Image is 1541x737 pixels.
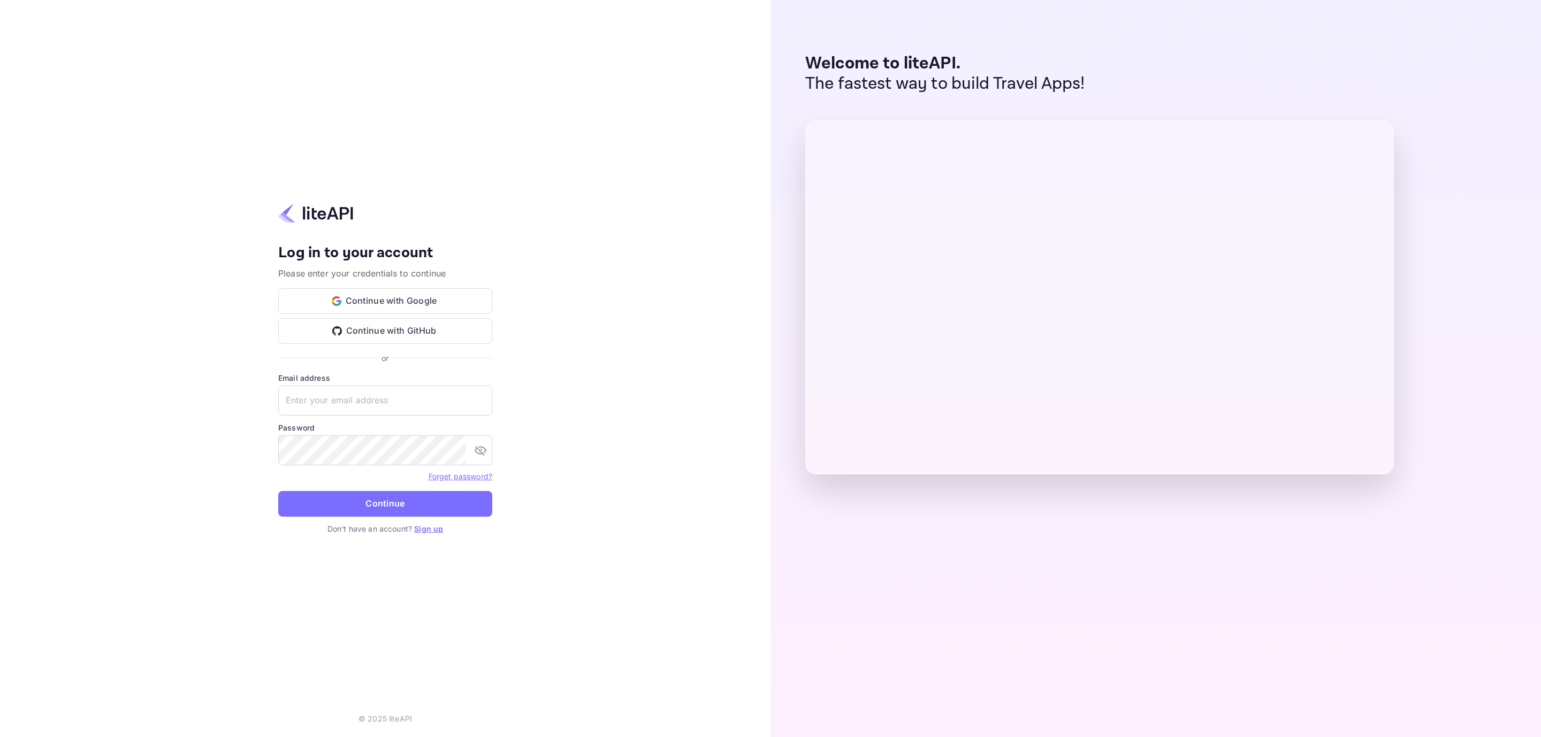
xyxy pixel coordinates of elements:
[382,352,388,364] p: or
[429,471,492,481] a: Forget password?
[278,523,492,534] p: Don't have an account?
[278,422,492,433] label: Password
[414,524,443,533] a: Sign up
[805,120,1394,474] img: liteAPI Dashboard Preview
[805,53,1085,74] p: Welcome to liteAPI.
[429,472,492,481] a: Forget password?
[470,440,491,461] button: toggle password visibility
[805,74,1085,94] p: The fastest way to build Travel Apps!
[278,491,492,517] button: Continue
[358,713,412,724] p: © 2025 liteAPI
[278,203,353,224] img: liteapi
[278,288,492,314] button: Continue with Google
[278,244,492,263] h4: Log in to your account
[278,318,492,344] button: Continue with GitHub
[278,372,492,383] label: Email address
[278,267,492,280] p: Please enter your credentials to continue
[278,386,492,416] input: Enter your email address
